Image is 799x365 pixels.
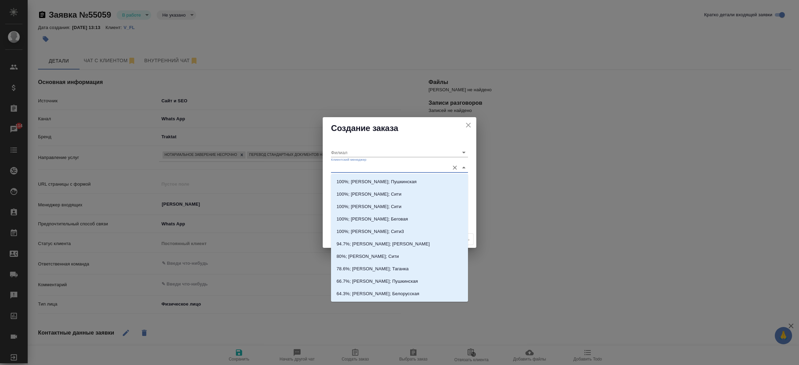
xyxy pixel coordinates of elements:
[331,158,366,161] label: Клиентский менеджер
[337,228,404,235] p: 100%; [PERSON_NAME]; Сити3
[337,290,419,297] p: 64.3%; [PERSON_NAME]; Белорусская
[337,191,402,198] p: 100%; [PERSON_NAME]; Сити
[450,163,460,172] button: Очистить
[459,148,469,157] button: Open
[331,123,468,134] h2: Создание заказа
[337,278,418,285] p: 66.7%; [PERSON_NAME]; Пушкинская
[337,203,402,210] p: 100%; [PERSON_NAME]; Сити
[459,163,469,172] button: Close
[463,120,474,130] button: close
[337,241,430,247] p: 94.7%; [PERSON_NAME]; [PERSON_NAME]
[337,216,408,223] p: 100%; [PERSON_NAME]; Беговая
[337,265,408,272] p: 78.6%; [PERSON_NAME]; Таганка
[337,178,417,185] p: 100%; [PERSON_NAME]; Пушкинская
[337,253,399,260] p: 80%; [PERSON_NAME]; Сити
